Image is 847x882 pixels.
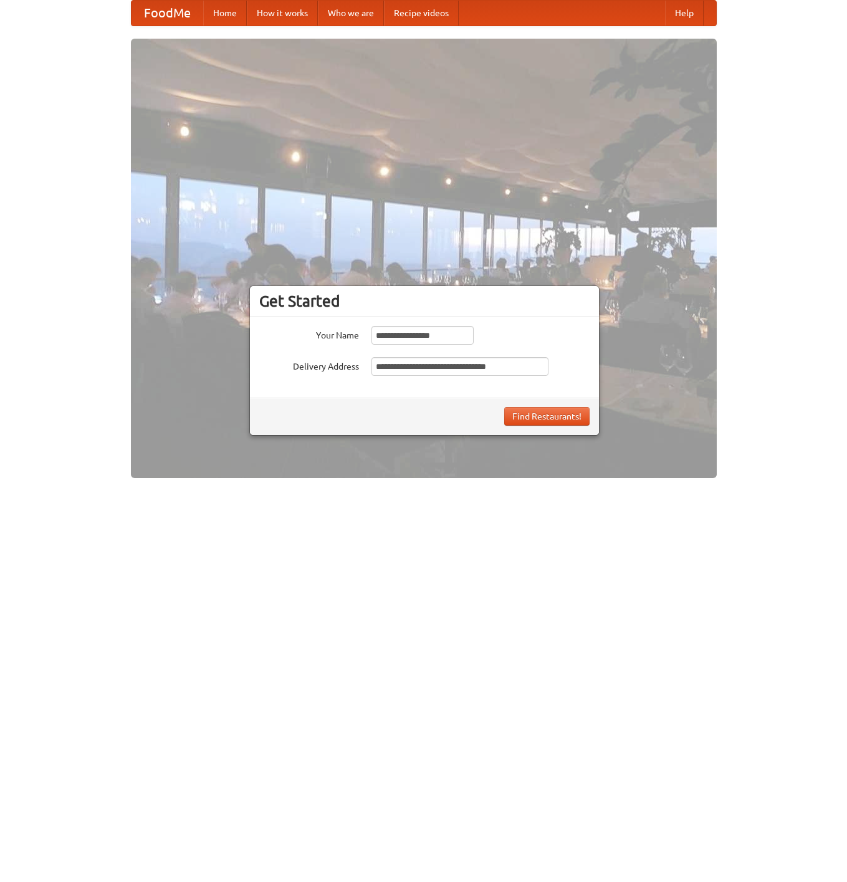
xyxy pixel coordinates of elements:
a: FoodMe [132,1,203,26]
a: Home [203,1,247,26]
label: Delivery Address [259,357,359,373]
a: Who we are [318,1,384,26]
a: Recipe videos [384,1,459,26]
a: Help [665,1,704,26]
h3: Get Started [259,292,590,310]
button: Find Restaurants! [504,407,590,426]
a: How it works [247,1,318,26]
label: Your Name [259,326,359,342]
